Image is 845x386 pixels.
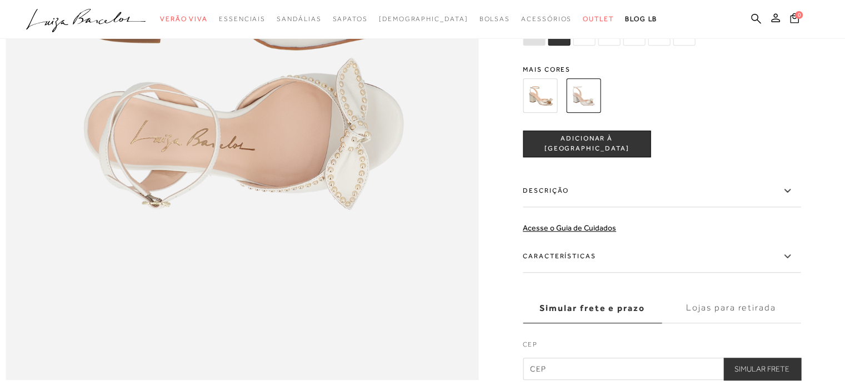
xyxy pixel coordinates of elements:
a: categoryNavScreenReaderText [332,9,367,29]
span: Sapatos [332,15,367,23]
span: BLOG LB [625,15,657,23]
span: ADICIONAR À [GEOGRAPHIC_DATA] [523,134,650,154]
button: 0 [787,12,802,27]
label: Características [523,240,801,273]
a: categoryNavScreenReaderText [583,9,614,29]
a: categoryNavScreenReaderText [479,9,510,29]
img: SANDÁLIA COM SALTO BLOCO MÉDIO EM COURO DOURADO COM LAÇO [523,78,557,113]
a: BLOG LB [625,9,657,29]
span: Sandálias [277,15,321,23]
label: CEP [523,339,801,355]
button: Simular Frete [723,358,801,380]
a: categoryNavScreenReaderText [219,9,266,29]
a: Acesse o Guia de Cuidados [523,223,616,232]
label: Simular frete e prazo [523,293,662,323]
span: Essenciais [219,15,266,23]
a: categoryNavScreenReaderText [521,9,572,29]
button: ADICIONAR À [GEOGRAPHIC_DATA] [523,131,651,157]
a: noSubCategoriesText [379,9,468,29]
a: categoryNavScreenReaderText [277,9,321,29]
span: Mais cores [523,66,801,73]
label: Lojas para retirada [662,293,801,323]
span: Verão Viva [160,15,208,23]
img: SANDÁLIA COM SALTO BLOCO MÉDIO EM COURO OFF WHITE COM LAÇO [566,78,601,113]
span: Acessórios [521,15,572,23]
span: [DEMOGRAPHIC_DATA] [379,15,468,23]
span: 0 [795,11,803,19]
input: CEP [523,358,801,380]
a: categoryNavScreenReaderText [160,9,208,29]
span: Outlet [583,15,614,23]
label: Descrição [523,175,801,207]
span: Bolsas [479,15,510,23]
